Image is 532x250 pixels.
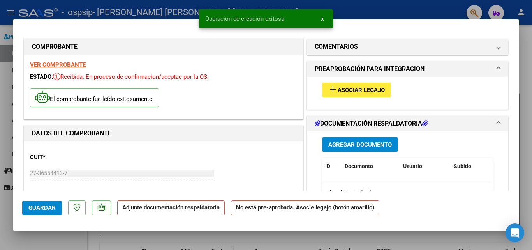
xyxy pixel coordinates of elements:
[328,141,392,148] span: Agregar Documento
[322,158,342,175] datatable-header-cell: ID
[328,85,338,94] mat-icon: add
[28,204,56,211] span: Guardar
[307,77,508,109] div: PREAPROBACIÓN PARA INTEGRACION
[322,183,490,202] div: No data to display
[321,15,324,22] span: x
[338,87,385,94] span: Asociar Legajo
[342,158,400,175] datatable-header-cell: Documento
[454,163,471,169] span: Subido
[32,43,78,50] strong: COMPROBANTE
[322,137,398,152] button: Agregar Documento
[451,158,490,175] datatable-header-cell: Subido
[322,83,391,97] button: Asociar Legajo
[403,163,422,169] span: Usuario
[122,204,220,211] strong: Adjunte documentación respaldatoria
[53,73,209,80] span: Recibida. En proceso de confirmacion/aceptac por la OS.
[32,129,111,137] strong: DATOS DEL COMPROBANTE
[345,163,373,169] span: Documento
[315,64,425,74] h1: PREAPROBACIÓN PARA INTEGRACION
[325,163,330,169] span: ID
[315,42,358,51] h1: COMENTARIOS
[400,158,451,175] datatable-header-cell: Usuario
[307,116,508,131] mat-expansion-panel-header: DOCUMENTACIÓN RESPALDATORIA
[307,61,508,77] mat-expansion-panel-header: PREAPROBACIÓN PARA INTEGRACION
[315,119,428,128] h1: DOCUMENTACIÓN RESPALDATORIA
[22,201,62,215] button: Guardar
[30,88,159,107] p: El comprobante fue leído exitosamente.
[205,15,284,23] span: Operación de creación exitosa
[307,39,508,55] mat-expansion-panel-header: COMENTARIOS
[231,200,379,216] strong: No está pre-aprobada. Asocie legajo (botón amarillo)
[315,12,330,26] button: x
[30,73,53,80] span: ESTADO:
[30,153,110,162] p: CUIT
[30,61,86,68] a: VER COMPROBANTE
[490,158,528,175] datatable-header-cell: Acción
[506,223,524,242] div: Open Intercom Messenger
